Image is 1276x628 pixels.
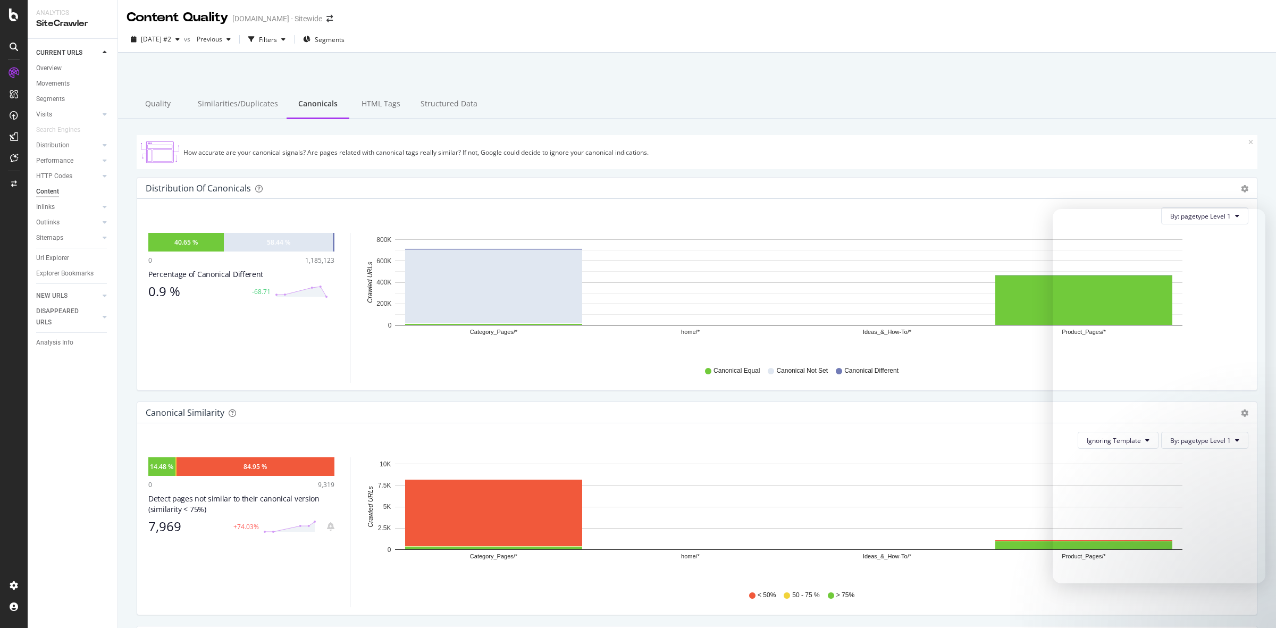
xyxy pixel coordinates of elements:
div: 58.44 % [267,238,290,247]
div: Url Explorer [36,253,69,264]
div: Overview [36,63,62,74]
div: Content Quality [127,9,228,27]
text: 7.5K [378,482,391,489]
div: 40.65 % [174,238,198,247]
text: 600K [376,257,391,265]
span: vs [184,35,192,44]
a: HTTP Codes [36,171,99,182]
div: gear [1241,185,1248,192]
a: Segments [36,94,110,105]
span: 50 - 75 % [792,591,819,600]
a: Explorer Bookmarks [36,268,110,279]
a: DISAPPEARED URLS [36,306,99,328]
iframe: Intercom live chat [1240,592,1265,617]
div: Similarities/Duplicates [189,90,287,119]
div: Structured Data [412,90,486,119]
div: Segments [36,94,65,105]
text: 2.5K [378,525,391,532]
text: Ideas_&_How-To/* [863,329,912,336]
svg: A chart. [363,233,1238,356]
div: Analysis Info [36,337,73,348]
div: CURRENT URLS [36,47,82,58]
div: Movements [36,78,70,89]
a: Outlinks [36,217,99,228]
div: 1,185,123 [305,256,334,265]
div: Explorer Bookmarks [36,268,94,279]
div: 0 [148,256,152,265]
span: Previous [192,35,222,44]
text: Crawled URLs [367,487,374,527]
div: 9,319 [318,480,334,489]
div: arrow-right-arrow-left [326,15,333,22]
a: CURRENT URLS [36,47,99,58]
a: Movements [36,78,110,89]
div: bell-plus [327,522,334,531]
div: Analytics [36,9,109,18]
svg: A chart. [363,457,1238,581]
div: 0.9 % [148,284,246,299]
button: [DATE] #2 [127,31,184,48]
div: 0 [148,480,152,489]
div: Content [36,186,59,197]
button: Filters [244,31,290,48]
div: Outlinks [36,217,60,228]
a: Url Explorer [36,253,110,264]
div: [DOMAIN_NAME] - Sitewide [232,13,322,24]
text: Category_Pages/* [470,554,518,560]
div: Inlinks [36,202,55,213]
button: Previous [192,31,235,48]
div: Sitemaps [36,232,63,244]
text: 0 [388,322,392,329]
div: +74.03% [233,522,259,531]
a: NEW URLS [36,290,99,302]
button: By: pagetype Level 1 [1161,207,1248,224]
div: 14.48 % [150,462,173,471]
a: Distribution [36,140,99,151]
text: Ideas_&_How-To/* [863,554,912,560]
span: < 50% [758,591,776,600]
span: Canonical Different [844,366,899,375]
div: HTTP Codes [36,171,72,182]
span: > 75% [836,591,854,600]
a: Sitemaps [36,232,99,244]
a: Analysis Info [36,337,110,348]
text: 0 [388,546,391,554]
text: Crawled URLs [366,262,374,303]
div: DISAPPEARED URLS [36,306,90,328]
div: Percentage of Canonical Different [148,269,334,280]
span: Segments [315,35,345,44]
text: home/* [681,554,700,560]
div: Distribution [36,140,70,151]
div: HTML Tags [349,90,412,119]
div: Filters [259,35,277,44]
div: Canonical Similarity [146,407,224,418]
div: How accurate are your canonical signals? Are pages related with canonical tags really similar? If... [183,148,1248,157]
div: Search Engines [36,124,80,136]
span: Canonical Not Set [776,366,828,375]
div: Distribution of Canonicals [146,183,251,194]
text: Category_Pages/* [470,329,518,336]
div: Visits [36,109,52,120]
text: 400K [376,279,391,286]
a: Content [36,186,110,197]
div: Quality [127,90,189,119]
text: home/* [681,329,700,336]
div: Detect pages not similar to their canonical version (similarity < 75%) [148,493,334,515]
iframe: Intercom live chat [1053,209,1265,583]
a: Inlinks [36,202,99,213]
div: SiteCrawler [36,18,109,30]
a: Performance [36,155,99,166]
a: Visits [36,109,99,120]
div: 84.95 % [244,462,267,471]
div: Performance [36,155,73,166]
div: NEW URLS [36,290,68,302]
text: 10K [380,460,391,468]
a: Overview [36,63,110,74]
text: 5K [383,503,391,510]
div: Canonicals [287,90,349,119]
button: Segments [299,31,349,48]
img: Canonicals [141,139,179,165]
text: 800K [376,236,391,244]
